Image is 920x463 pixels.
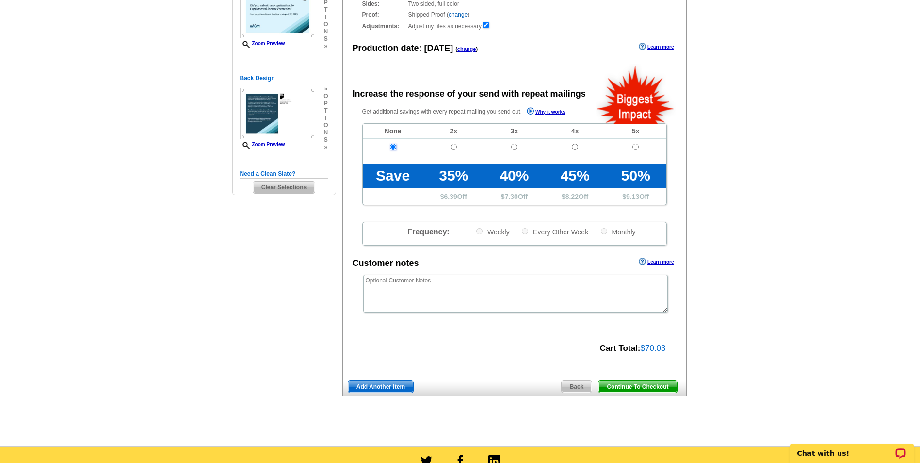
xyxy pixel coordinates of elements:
input: Monthly [601,228,607,234]
span: t [323,6,328,14]
strong: Cart Total: [600,344,641,353]
h5: Back Design [240,74,328,83]
div: Adjust my files as necessary [362,21,667,31]
img: biggestImpact.png [596,64,676,124]
td: $ Off [423,188,484,205]
span: o [323,122,328,129]
td: $ Off [545,188,605,205]
div: Production date: [353,42,478,55]
td: $ Off [605,188,666,205]
span: $70.03 [641,344,666,353]
span: o [323,21,328,28]
label: Monthly [600,227,636,236]
span: » [323,144,328,151]
label: Weekly [475,227,510,236]
input: Every Other Week [522,228,528,234]
span: 7.30 [505,193,518,200]
a: Add Another Item [348,380,414,393]
td: 3x [484,124,545,139]
span: Continue To Checkout [598,381,677,393]
img: small-thumb.jpg [240,88,316,139]
td: 35% [423,164,484,188]
h5: Need a Clean Slate? [240,169,328,179]
a: change [457,46,476,52]
span: Frequency: [407,228,449,236]
span: » [323,43,328,50]
iframe: LiveChat chat widget [784,432,920,463]
span: i [323,115,328,122]
td: 2x [423,124,484,139]
span: s [323,136,328,144]
td: 4x [545,124,605,139]
input: Weekly [476,228,483,234]
div: Shipped Proof ( ) [362,10,667,19]
a: Learn more [639,258,674,265]
div: Customer notes [353,257,419,270]
div: Increase the response of your send with repeat mailings [353,87,586,100]
span: i [323,14,328,21]
a: Zoom Preview [240,142,285,147]
span: 6.39 [444,193,457,200]
td: 5x [605,124,666,139]
span: s [323,35,328,43]
strong: Adjustments: [362,22,405,31]
span: [DATE] [424,43,453,53]
td: 45% [545,164,605,188]
span: 9.13 [626,193,639,200]
td: Save [363,164,423,188]
span: 8.22 [565,193,579,200]
span: ( ) [455,46,478,52]
span: p [323,100,328,107]
span: » [323,85,328,93]
span: t [323,107,328,115]
td: 50% [605,164,666,188]
span: Clear Selections [253,182,315,193]
p: Get additional savings with every repeat mailing you send out. [362,106,586,117]
a: Learn more [639,43,674,50]
a: Why it works [527,107,565,117]
a: change [449,11,468,18]
span: Add Another Item [348,381,413,393]
span: n [323,129,328,136]
td: 40% [484,164,545,188]
span: o [323,93,328,100]
td: $ Off [484,188,545,205]
span: n [323,28,328,35]
span: Back [562,381,592,393]
a: Back [561,380,593,393]
strong: Proof: [362,10,405,19]
td: None [363,124,423,139]
a: Zoom Preview [240,41,285,46]
label: Every Other Week [521,227,588,236]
